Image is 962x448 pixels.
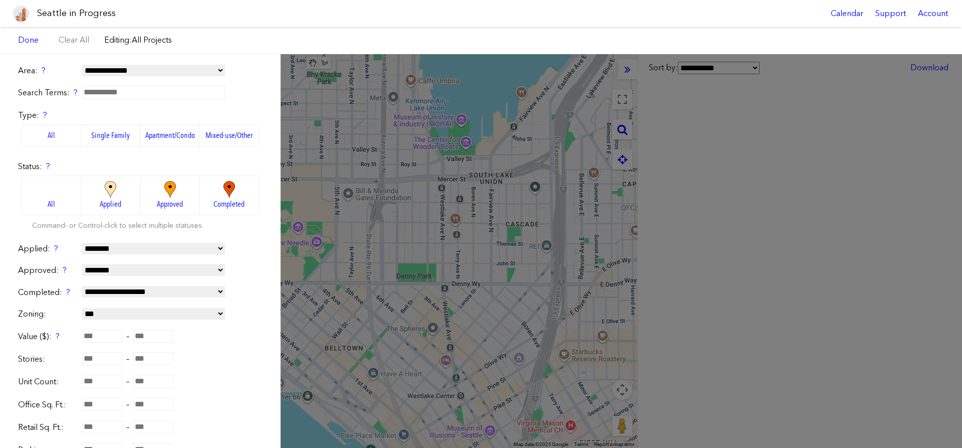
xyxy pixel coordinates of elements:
label: Retail Sq. Ft.: [18,422,78,433]
div: ? [46,161,50,172]
div: ? [54,243,58,254]
span: Applied [100,199,121,210]
div: – [18,399,263,411]
div: – [18,376,263,388]
div: – [18,353,263,365]
a: Done [13,32,44,49]
label: Status: [18,161,263,172]
label: Value ($): [18,331,78,342]
span: Completed [213,199,245,210]
div: ? [43,110,47,121]
span: All [48,199,55,210]
label: Approved: [18,265,78,276]
label: Office Sq. Ft.: [18,399,78,410]
div: – [18,421,263,433]
label: Mixed-use/Other [200,124,259,146]
img: completed_big.885be80b37c7.png [215,181,243,199]
label: Type: [18,110,263,121]
div: ? [42,65,46,76]
div: ? [63,265,67,276]
span: Approved [157,199,183,210]
label: Unit Count: [18,376,78,387]
label: Zoning: [18,309,78,320]
label: Apartment/Condo [141,124,200,146]
label: Single Family [81,124,140,146]
label: Stories: [18,354,78,365]
div: ? [74,87,78,98]
label: Area: [18,65,78,76]
label: Command- or Control-click to select multiple statuses. [32,221,203,231]
h1: Seattle in Progress [37,7,116,20]
img: applied_big.774532eacd1a.png [97,181,124,199]
img: approved_big.0fafd13ebf52.png [156,181,184,199]
span: All Projects [132,35,172,45]
label: Completed: [18,287,78,298]
label: Applied: [18,243,78,254]
label: Search Terms: [18,87,78,98]
label: All [22,124,81,146]
img: favicon-96x96.png [13,6,29,22]
div: – [18,331,263,343]
div: ? [66,287,70,298]
div: ? [56,331,60,342]
label: Editing: [104,35,172,46]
